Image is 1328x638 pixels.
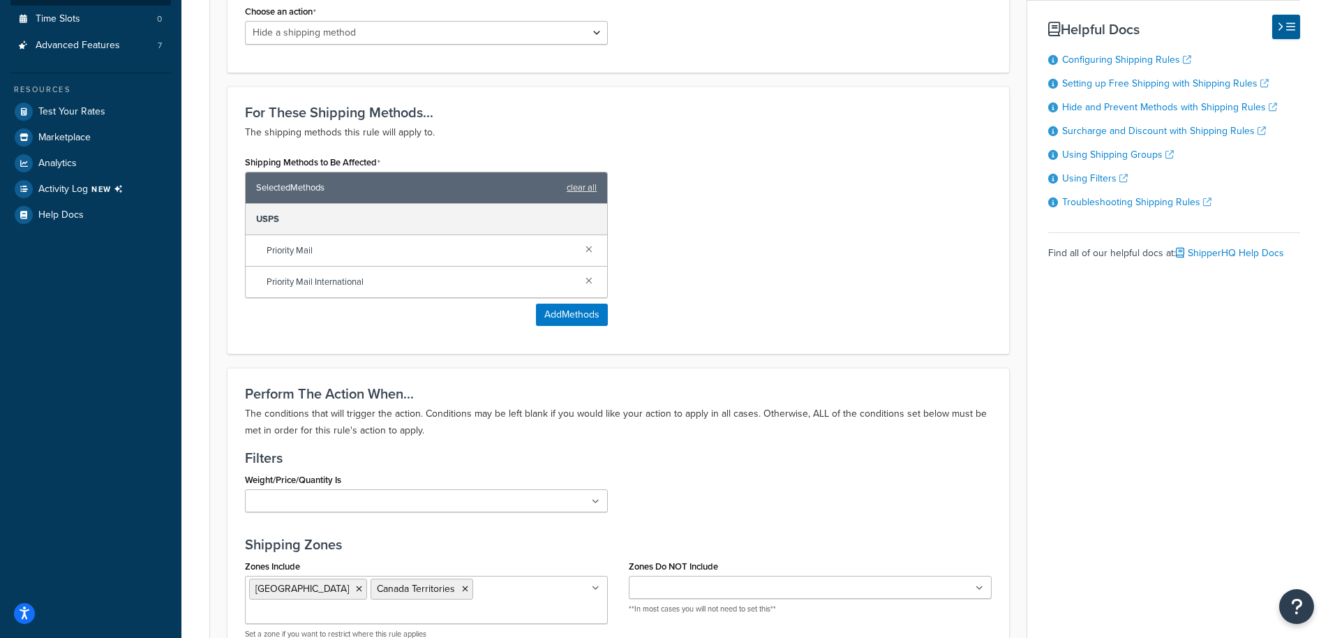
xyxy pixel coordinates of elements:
[38,158,77,170] span: Analytics
[377,581,455,596] span: Canada Territories
[10,33,171,59] li: Advanced Features
[255,581,349,596] span: [GEOGRAPHIC_DATA]
[158,40,162,52] span: 7
[245,406,992,439] p: The conditions that will trigger the action. Conditions may be left blank if you would like your ...
[10,84,171,96] div: Resources
[256,178,560,198] span: Selected Methods
[1176,246,1284,260] a: ShipperHQ Help Docs
[1272,15,1300,39] button: Hide Help Docs
[38,209,84,221] span: Help Docs
[567,178,597,198] a: clear all
[267,241,574,260] span: Priority Mail
[245,561,300,572] label: Zones Include
[10,6,171,32] li: Time Slots
[245,105,992,120] h3: For These Shipping Methods...
[629,561,718,572] label: Zones Do NOT Include
[267,272,574,292] span: Priority Mail International
[245,124,992,141] p: The shipping methods this rule will apply to.
[10,177,171,202] li: [object Object]
[245,157,380,168] label: Shipping Methods to Be Affected
[1048,22,1300,37] h3: Helpful Docs
[245,386,992,401] h3: Perform The Action When...
[245,537,992,552] h3: Shipping Zones
[629,604,992,614] p: **In most cases you will not need to set this**
[1279,589,1314,624] button: Open Resource Center
[245,475,341,485] label: Weight/Price/Quantity Is
[245,6,316,17] label: Choose an action
[1048,232,1300,263] div: Find all of our helpful docs at:
[1062,147,1174,162] a: Using Shipping Groups
[36,13,80,25] span: Time Slots
[10,151,171,176] a: Analytics
[38,132,91,144] span: Marketplace
[38,106,105,118] span: Test Your Rates
[157,13,162,25] span: 0
[1062,124,1266,138] a: Surcharge and Discount with Shipping Rules
[10,33,171,59] a: Advanced Features7
[1062,195,1211,209] a: Troubleshooting Shipping Rules
[1062,171,1128,186] a: Using Filters
[1062,52,1191,67] a: Configuring Shipping Rules
[91,184,128,195] span: NEW
[536,304,608,326] button: AddMethods
[10,125,171,150] a: Marketplace
[36,40,120,52] span: Advanced Features
[10,99,171,124] a: Test Your Rates
[10,6,171,32] a: Time Slots0
[246,204,607,235] div: USPS
[38,180,128,198] span: Activity Log
[245,450,992,466] h3: Filters
[10,202,171,228] a: Help Docs
[10,177,171,202] a: Activity LogNEW
[1062,76,1269,91] a: Setting up Free Shipping with Shipping Rules
[1062,100,1277,114] a: Hide and Prevent Methods with Shipping Rules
